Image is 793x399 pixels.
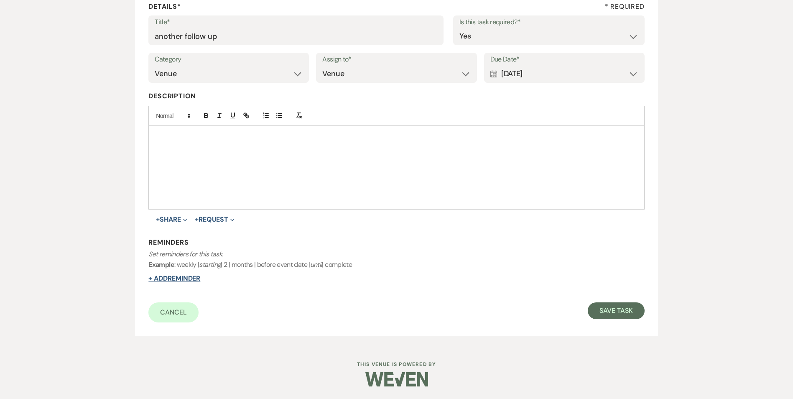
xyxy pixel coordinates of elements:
button: Save Task [588,302,644,319]
div: [DATE] [490,66,638,82]
b: Example [148,260,174,269]
label: Assign to* [322,54,470,66]
label: Description [148,90,644,102]
button: Request [195,216,235,223]
img: Weven Logo [365,365,428,394]
span: + [195,216,199,223]
button: + AddReminder [148,275,200,282]
span: + [156,216,160,223]
b: Details* [148,2,181,11]
i: Set reminders for this task. [148,250,223,258]
label: Due Date* [490,54,638,66]
label: Category [155,54,303,66]
label: Is this task required?* [459,16,638,28]
h4: * Required [605,2,645,11]
button: Share [156,216,187,223]
h3: Reminders [148,238,644,247]
p: : weekly | | 2 | months | before event date | | complete [148,249,644,270]
i: starting [199,260,221,269]
label: Title* [155,16,437,28]
a: Cancel [148,302,199,322]
i: until [310,260,322,269]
